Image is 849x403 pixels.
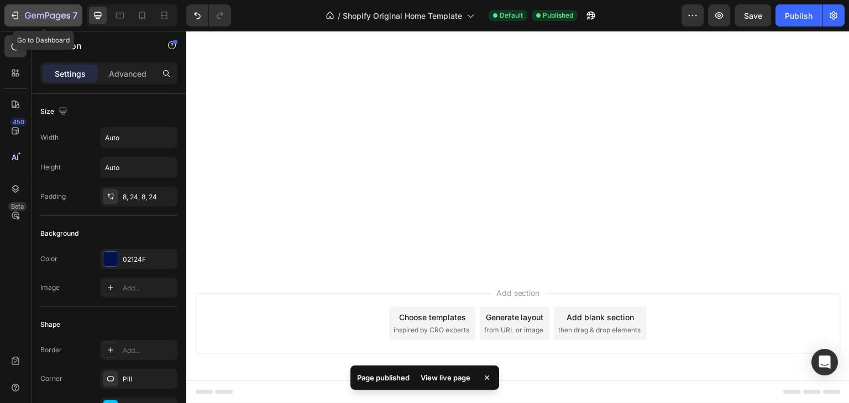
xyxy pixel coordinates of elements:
[8,202,27,211] div: Beta
[123,192,175,202] div: 8, 24, 8, 24
[40,104,70,119] div: Size
[123,374,175,384] div: Pill
[40,132,59,142] div: Width
[500,10,523,20] span: Default
[380,280,448,292] div: Add blank section
[735,4,771,26] button: Save
[785,10,813,22] div: Publish
[298,294,357,304] span: from URL or image
[40,374,62,384] div: Corner
[775,4,822,26] button: Publish
[40,345,62,355] div: Border
[213,280,280,292] div: Choose templates
[414,370,477,385] div: View live page
[357,372,410,383] p: Page published
[306,256,358,268] span: Add section
[186,4,231,26] div: Undo/Redo
[372,294,454,304] span: then drag & drop elements
[300,280,358,292] div: Generate layout
[811,349,838,375] div: Open Intercom Messenger
[4,4,82,26] button: 7
[40,320,60,330] div: Shape
[40,192,66,201] div: Padding
[40,254,57,264] div: Color
[40,229,78,238] div: Background
[186,31,849,403] iframe: Design area
[123,254,175,264] div: 02124F
[101,128,177,147] input: Auto
[55,68,86,79] p: Settings
[40,283,60,293] div: Image
[207,294,283,304] span: inspired by CRO experts
[343,10,462,22] span: Shopify Original Home Template
[72,9,77,22] p: 7
[338,10,340,22] span: /
[40,162,61,172] div: Height
[123,283,175,293] div: Add...
[11,118,27,126] div: 450
[109,68,146,79] p: Advanced
[54,39,148,52] p: Button
[744,11,762,20] span: Save
[123,346,175,356] div: Add...
[543,10,573,20] span: Published
[101,157,177,177] input: Auto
